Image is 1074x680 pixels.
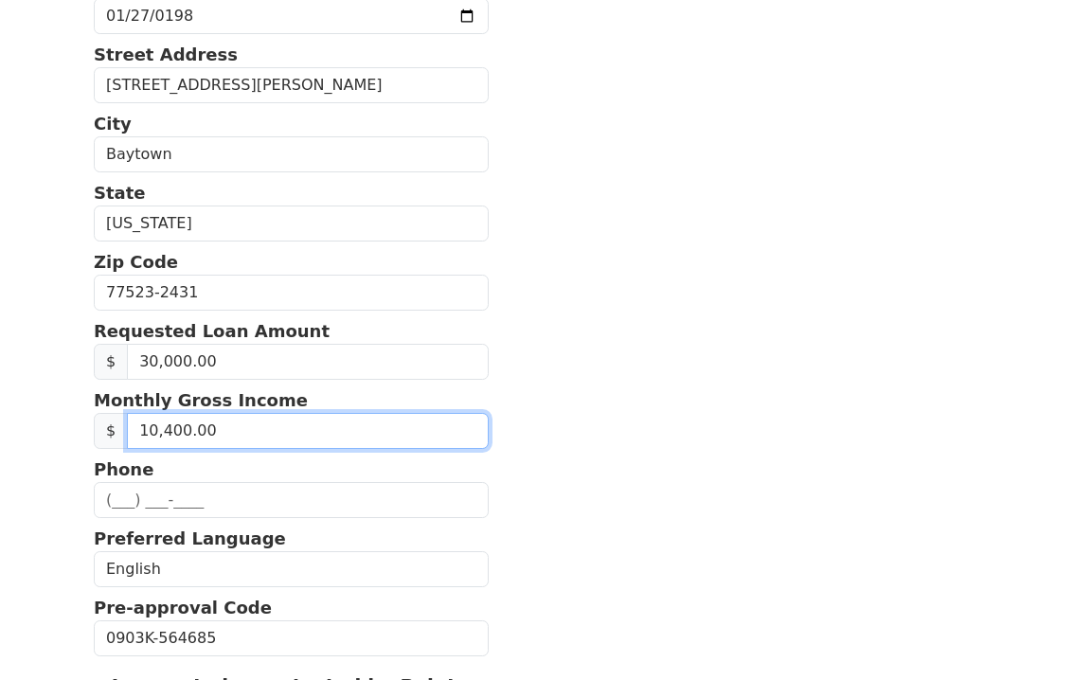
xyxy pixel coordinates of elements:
strong: Preferred Language [94,528,286,548]
strong: Street Address [94,45,238,64]
input: Pre-approval Code [94,620,489,656]
input: Monthly Gross Income [127,413,489,449]
strong: City [94,114,132,134]
input: Zip Code [94,275,489,311]
span: $ [94,344,128,380]
input: Street Address [94,67,489,103]
strong: Pre-approval Code [94,598,272,617]
input: Requested Loan Amount [127,344,489,380]
strong: Phone [94,459,153,479]
strong: Zip Code [94,252,178,272]
span: $ [94,413,128,449]
input: (___) ___-____ [94,482,489,518]
strong: State [94,183,146,203]
strong: Requested Loan Amount [94,321,330,341]
input: City [94,136,489,172]
p: Monthly Gross Income [94,387,489,413]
